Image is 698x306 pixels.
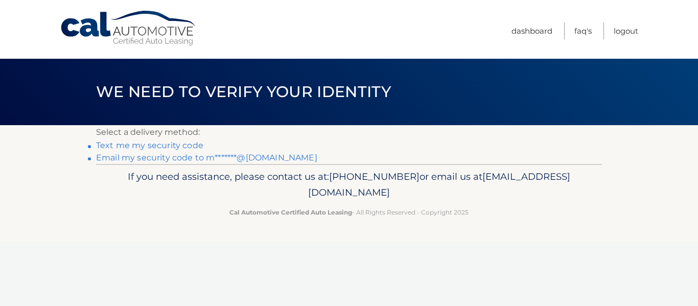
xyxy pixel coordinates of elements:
[229,208,352,216] strong: Cal Automotive Certified Auto Leasing
[96,153,317,162] a: Email my security code to m*******@[DOMAIN_NAME]
[103,207,595,218] p: - All Rights Reserved - Copyright 2025
[329,171,420,182] span: [PHONE_NUMBER]
[103,169,595,201] p: If you need assistance, please contact us at: or email us at
[574,22,592,39] a: FAQ's
[614,22,638,39] a: Logout
[96,82,391,101] span: We need to verify your identity
[96,140,203,150] a: Text me my security code
[96,125,602,139] p: Select a delivery method:
[511,22,552,39] a: Dashboard
[60,10,198,46] a: Cal Automotive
